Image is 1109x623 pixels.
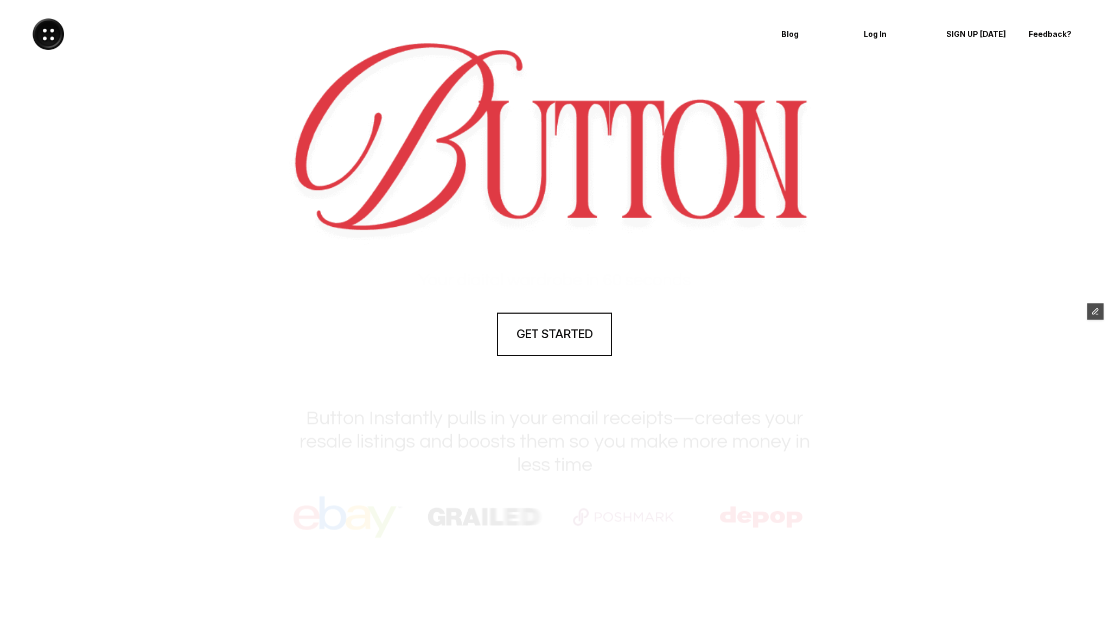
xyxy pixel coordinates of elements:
[497,313,612,356] a: GET STARTED
[1021,20,1098,48] a: Feedback?
[781,30,843,39] p: Blog
[856,20,933,48] a: Log In
[774,20,851,48] a: Blog
[939,20,1016,48] a: SIGN UP [DATE]
[517,326,592,342] h4: GET STARTED
[1029,30,1091,39] p: Feedback?
[283,406,826,477] h1: Button Instantly pulls in your email receipts—creates your resale listings and boosts them so you...
[864,30,926,39] p: Log In
[418,271,691,289] strong: Your digital wardrobe in 60 seconds
[946,30,1008,39] p: SIGN UP [DATE]
[1087,303,1104,320] button: Edit Framer Content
